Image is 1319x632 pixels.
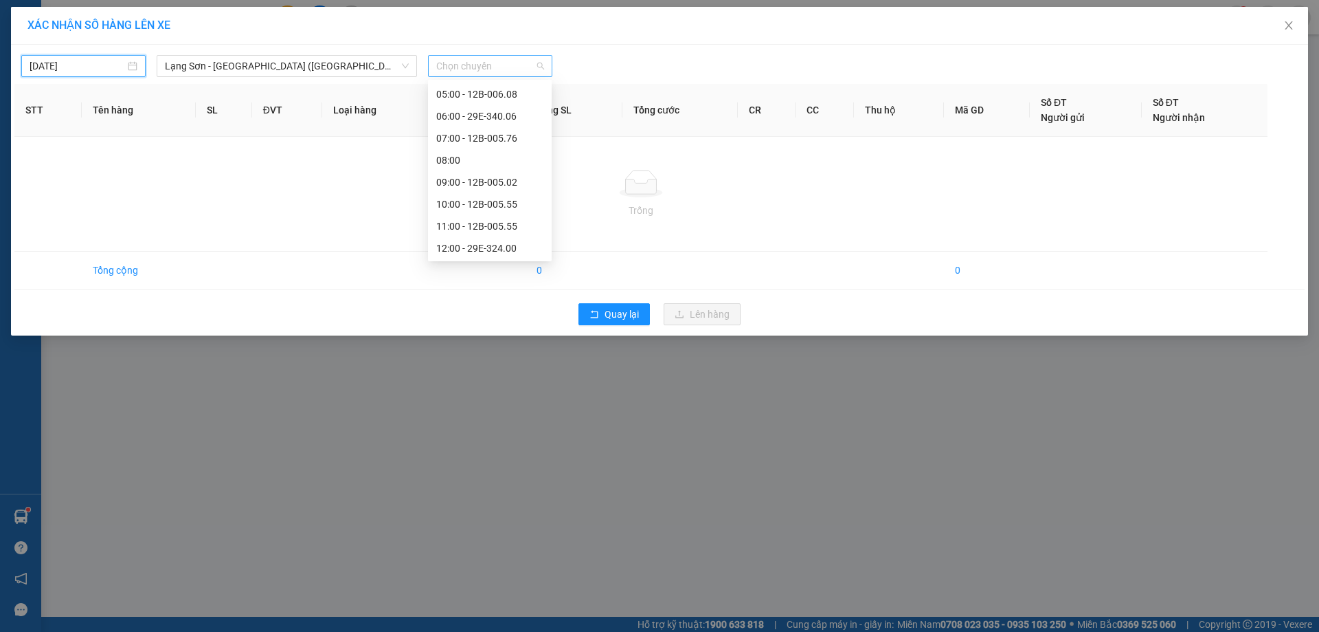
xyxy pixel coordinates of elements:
div: 12:00 - 29E-324.00 [436,241,543,256]
span: Lạng Sơn - Hà Nội (Limousine) [165,56,409,76]
span: down [401,62,409,70]
th: Tổng SL [526,84,622,137]
span: Chọn chuyến [436,56,544,76]
button: uploadLên hàng [664,303,741,325]
th: CR [738,84,796,137]
input: 14/09/2025 [30,58,125,74]
div: 11:00 - 12B-005.55 [436,219,543,234]
th: Tên hàng [82,84,196,137]
span: Số ĐT [1041,97,1067,108]
th: Thu hộ [854,84,943,137]
div: Trống [25,203,1256,218]
span: Người nhận [1153,112,1205,123]
span: Người gửi [1041,112,1085,123]
th: ĐVT [252,84,322,137]
span: Quay lại [605,307,639,322]
th: Mã GD [944,84,1030,137]
th: SL [196,84,251,137]
div: 10:00 - 12B-005.55 [436,197,543,212]
td: 0 [944,252,1030,290]
div: 09:00 - 12B-005.02 [436,175,543,190]
button: rollbackQuay lại [578,303,650,325]
td: 0 [526,252,622,290]
th: Loại hàng [322,84,433,137]
th: STT [14,84,82,137]
th: CC [796,84,854,137]
button: Close [1270,7,1308,45]
span: XÁC NHẬN SỐ HÀNG LÊN XE [27,19,170,32]
div: 06:00 - 29E-340.06 [436,109,543,124]
div: 08:00 [436,153,543,168]
span: close [1283,20,1294,31]
div: 05:00 - 12B-006.08 [436,87,543,102]
th: Tổng cước [622,84,738,137]
span: Số ĐT [1153,97,1179,108]
span: rollback [589,309,599,320]
td: Tổng cộng [82,252,196,290]
div: 07:00 - 12B-005.76 [436,131,543,146]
